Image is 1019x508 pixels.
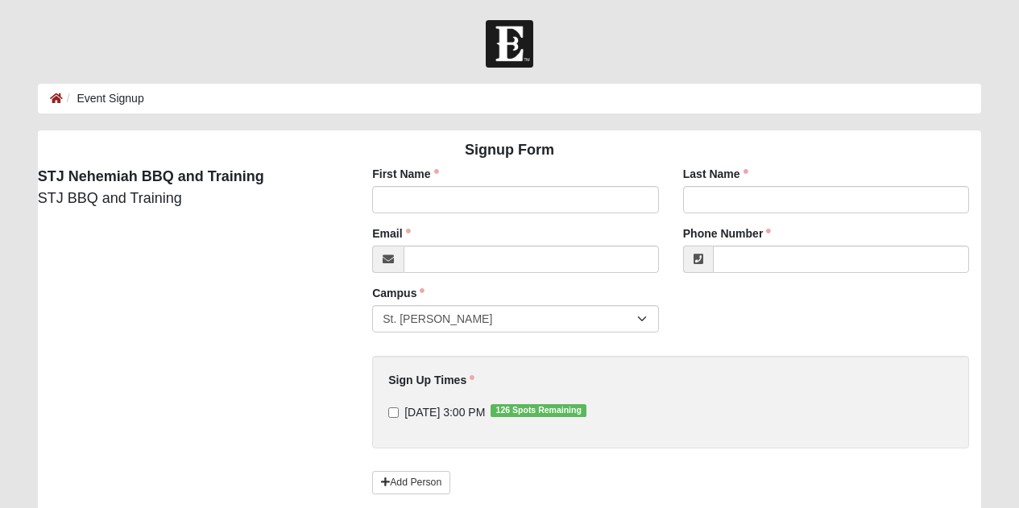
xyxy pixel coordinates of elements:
[491,404,586,417] span: 126 Spots Remaining
[486,20,533,68] img: Church of Eleven22 Logo
[38,168,264,184] strong: STJ Nehemiah BBQ and Training
[388,372,474,388] label: Sign Up Times
[372,285,425,301] label: Campus
[26,166,349,209] div: STJ BBQ and Training
[388,407,399,418] input: [DATE] 3:00 PM126 Spots Remaining
[683,225,772,242] label: Phone Number
[38,142,982,159] h4: Signup Form
[404,406,485,419] span: [DATE] 3:00 PM
[372,471,450,494] a: Add Person
[63,90,144,107] li: Event Signup
[372,225,410,242] label: Email
[372,166,438,182] label: First Name
[683,166,748,182] label: Last Name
